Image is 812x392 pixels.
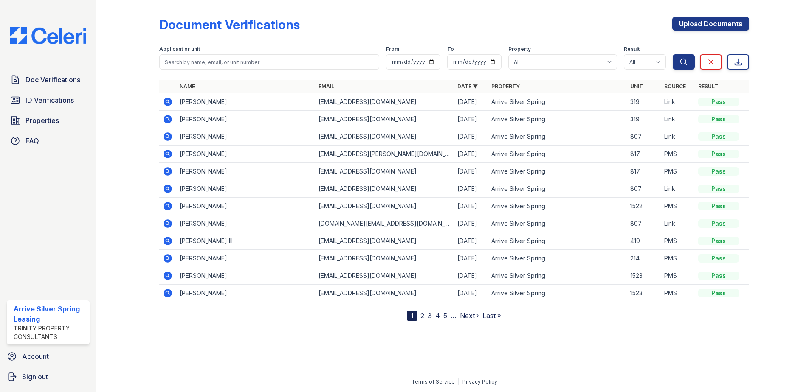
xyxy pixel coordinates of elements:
[176,163,315,180] td: [PERSON_NAME]
[315,198,454,215] td: [EMAIL_ADDRESS][DOMAIN_NAME]
[319,83,334,90] a: Email
[176,232,315,250] td: [PERSON_NAME] III
[488,146,627,163] td: Arrive Silver Spring
[661,93,695,111] td: Link
[428,311,432,320] a: 3
[159,54,379,70] input: Search by name, email, or unit number
[454,198,488,215] td: [DATE]
[627,198,661,215] td: 1522
[451,311,457,321] span: …
[3,27,93,44] img: CE_Logo_Blue-a8612792a0a2168367f1c8372b55b34899dd931a85d93a1a3d3e32e68fde9ad4.png
[447,46,454,53] label: To
[7,132,90,149] a: FAQ
[176,111,315,128] td: [PERSON_NAME]
[454,93,488,111] td: [DATE]
[698,254,739,263] div: Pass
[457,83,478,90] a: Date ▼
[627,215,661,232] td: 807
[176,93,315,111] td: [PERSON_NAME]
[698,272,739,280] div: Pass
[488,215,627,232] td: Arrive Silver Spring
[176,250,315,267] td: [PERSON_NAME]
[698,289,739,297] div: Pass
[315,232,454,250] td: [EMAIL_ADDRESS][DOMAIN_NAME]
[25,115,59,126] span: Properties
[627,146,661,163] td: 817
[488,250,627,267] td: Arrive Silver Spring
[14,304,86,324] div: Arrive Silver Spring Leasing
[672,17,749,31] a: Upload Documents
[315,146,454,163] td: [EMAIL_ADDRESS][PERSON_NAME][DOMAIN_NAME]
[698,219,739,228] div: Pass
[159,17,300,32] div: Document Verifications
[491,83,520,90] a: Property
[627,93,661,111] td: 319
[25,75,80,85] span: Doc Verifications
[698,185,739,193] div: Pass
[176,198,315,215] td: [PERSON_NAME]
[386,46,399,53] label: From
[661,146,695,163] td: PMS
[698,150,739,158] div: Pass
[488,180,627,198] td: Arrive Silver Spring
[458,378,460,385] div: |
[7,71,90,88] a: Doc Verifications
[698,167,739,176] div: Pass
[25,95,74,105] span: ID Verifications
[488,128,627,146] td: Arrive Silver Spring
[460,311,479,320] a: Next ›
[435,311,440,320] a: 4
[627,163,661,180] td: 817
[698,132,739,141] div: Pass
[488,267,627,285] td: Arrive Silver Spring
[315,267,454,285] td: [EMAIL_ADDRESS][DOMAIN_NAME]
[176,215,315,232] td: [PERSON_NAME]
[412,378,455,385] a: Terms of Service
[443,311,447,320] a: 5
[454,285,488,302] td: [DATE]
[22,372,48,382] span: Sign out
[488,93,627,111] td: Arrive Silver Spring
[508,46,531,53] label: Property
[630,83,643,90] a: Unit
[661,111,695,128] td: Link
[482,311,501,320] a: Last »
[315,250,454,267] td: [EMAIL_ADDRESS][DOMAIN_NAME]
[3,348,93,365] a: Account
[661,267,695,285] td: PMS
[315,93,454,111] td: [EMAIL_ADDRESS][DOMAIN_NAME]
[176,146,315,163] td: [PERSON_NAME]
[627,128,661,146] td: 807
[3,368,93,385] a: Sign out
[176,128,315,146] td: [PERSON_NAME]
[661,198,695,215] td: PMS
[315,180,454,198] td: [EMAIL_ADDRESS][DOMAIN_NAME]
[159,46,200,53] label: Applicant or unit
[698,98,739,106] div: Pass
[25,136,39,146] span: FAQ
[627,285,661,302] td: 1523
[488,198,627,215] td: Arrive Silver Spring
[176,285,315,302] td: [PERSON_NAME]
[454,215,488,232] td: [DATE]
[176,267,315,285] td: [PERSON_NAME]
[661,232,695,250] td: PMS
[315,111,454,128] td: [EMAIL_ADDRESS][DOMAIN_NAME]
[661,180,695,198] td: Link
[664,83,686,90] a: Source
[407,311,417,321] div: 1
[624,46,640,53] label: Result
[698,83,718,90] a: Result
[454,232,488,250] td: [DATE]
[488,285,627,302] td: Arrive Silver Spring
[315,163,454,180] td: [EMAIL_ADDRESS][DOMAIN_NAME]
[7,92,90,109] a: ID Verifications
[488,232,627,250] td: Arrive Silver Spring
[454,180,488,198] td: [DATE]
[698,237,739,245] div: Pass
[627,250,661,267] td: 214
[627,267,661,285] td: 1523
[698,115,739,123] div: Pass
[454,163,488,180] td: [DATE]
